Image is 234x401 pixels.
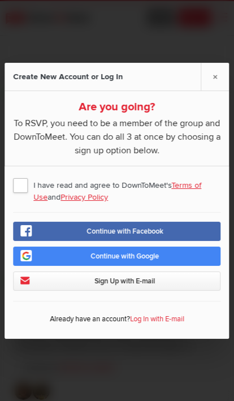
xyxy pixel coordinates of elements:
a: Continue with Google [13,247,220,266]
span: Continue with Google [91,252,159,261]
a: Continue with Facebook [13,222,220,241]
a: Privacy Policy [60,192,108,202]
a: Terms of Use [33,180,201,202]
span: To RSVP, you need to be a member of the group and DownToMeet. You can do all 3 at once by choosin... [13,114,220,157]
span: Sign Up with E-mail [95,277,155,286]
p: Already have an account? [13,312,220,330]
a: Sign Up with E-mail [13,271,220,291]
a: Log In with E-mail [130,314,184,324]
a: × [201,63,229,90]
div: Are you going? [13,100,220,114]
span: I have read and agree to DownToMeet's and [13,175,220,195]
span: Continue with Facebook [86,227,163,236]
div: Create New Account or Log In [13,63,125,91]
